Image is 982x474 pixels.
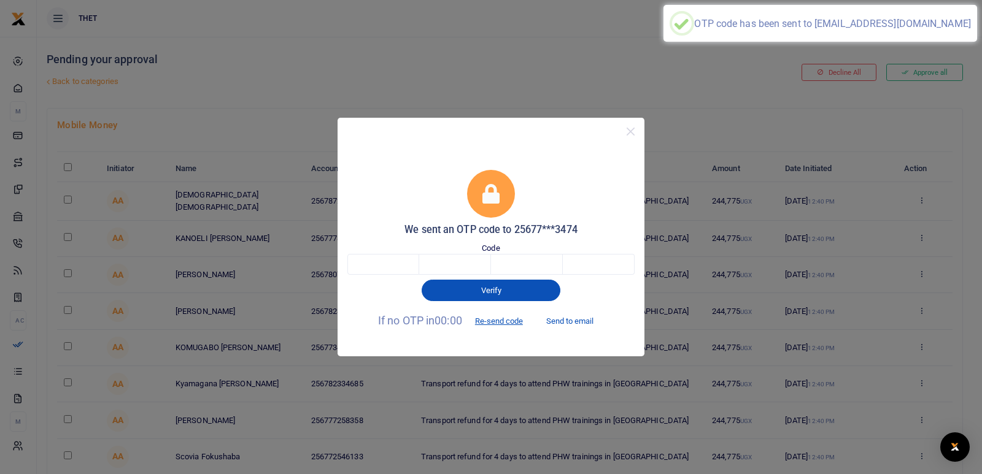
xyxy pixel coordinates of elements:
div: Open Intercom Messenger [940,432,970,462]
button: Send to email [536,311,604,332]
button: Close [622,123,640,140]
span: 00:00 [435,314,462,327]
h5: We sent an OTP code to 25677***3474 [347,224,635,236]
span: If no OTP in [378,314,533,327]
button: Re-send code [465,311,533,332]
div: OTP code has been sent to [EMAIL_ADDRESS][DOMAIN_NAME] [694,18,970,29]
label: Code [482,242,500,254]
button: Verify [422,280,560,300]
